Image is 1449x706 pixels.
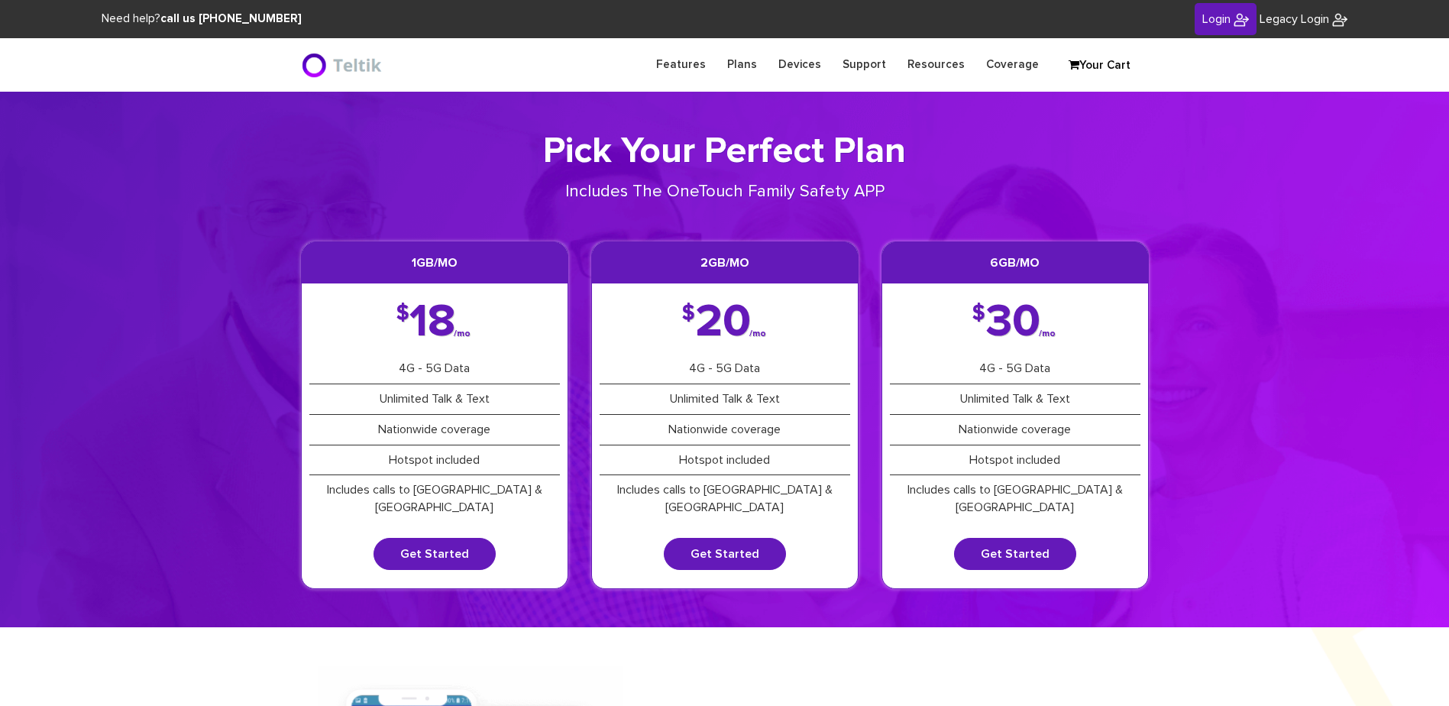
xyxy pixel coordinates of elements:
span: $ [972,306,985,322]
img: BriteX [301,50,386,80]
a: Devices [768,50,832,79]
li: Nationwide coverage [890,415,1140,445]
span: Login [1202,13,1231,25]
span: Legacy Login [1260,13,1329,25]
span: /mo [749,331,766,337]
li: 4G - 5G Data [309,354,560,384]
a: Get Started [954,538,1076,570]
li: 4G - 5G Data [890,354,1140,384]
a: Support [832,50,897,79]
div: 20 [682,306,768,338]
a: Features [645,50,716,79]
div: 18 [396,306,472,338]
a: Get Started [664,538,786,570]
a: Your Cart [1061,54,1137,77]
li: Includes calls to [GEOGRAPHIC_DATA] & [GEOGRAPHIC_DATA] [890,475,1140,523]
li: Hotspot included [600,445,850,476]
li: Includes calls to [GEOGRAPHIC_DATA] & [GEOGRAPHIC_DATA] [309,475,560,523]
li: Unlimited Talk & Text [309,384,560,415]
li: Nationwide coverage [600,415,850,445]
li: Unlimited Talk & Text [890,384,1140,415]
li: Hotspot included [890,445,1140,476]
h3: 2GB/mo [592,242,858,283]
a: Get Started [374,538,496,570]
li: Includes calls to [GEOGRAPHIC_DATA] & [GEOGRAPHIC_DATA] [600,475,850,523]
strong: call us [PHONE_NUMBER] [160,13,302,24]
span: $ [396,306,409,322]
span: Need help? [102,13,302,24]
p: Includes The OneTouch Family Safety APP [513,180,936,204]
a: Plans [716,50,768,79]
div: 30 [972,306,1057,338]
h3: 6GB/mo [882,242,1148,283]
a: Coverage [975,50,1050,79]
span: /mo [454,331,471,337]
h3: 1GB/mo [302,242,568,283]
li: 4G - 5G Data [600,354,850,384]
a: Resources [897,50,975,79]
span: /mo [1039,331,1056,337]
h1: Pick Your Perfect Plan [301,130,1149,174]
img: BriteX [1332,12,1347,28]
li: Unlimited Talk & Text [600,384,850,415]
li: Nationwide coverage [309,415,560,445]
span: $ [682,306,695,322]
li: Hotspot included [309,445,560,476]
a: Legacy Login [1260,11,1347,28]
img: BriteX [1234,12,1249,28]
